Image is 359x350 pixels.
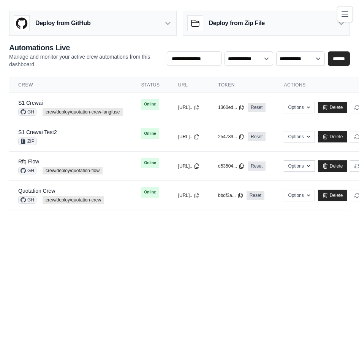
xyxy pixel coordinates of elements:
span: GH [18,108,36,116]
button: Options [284,190,315,201]
th: URL [169,77,209,93]
button: 1360ed... [218,104,245,110]
img: GitHub Logo [14,16,29,31]
a: Reset [248,103,266,112]
th: Token [209,77,275,93]
span: Online [141,158,159,168]
span: GH [18,167,36,174]
button: 254789... [218,134,245,140]
span: Online [141,99,159,110]
th: Crew [9,77,132,93]
button: Options [284,160,315,172]
button: d53504... [218,163,245,169]
span: ZIP [18,137,37,145]
span: crew/deploy/quotation-flow [43,167,103,174]
span: crew/deploy/quotation-crew [43,196,104,204]
h2: Automations Live [9,42,161,53]
a: Delete [318,160,347,172]
th: Status [132,77,169,93]
a: Rfq Flow [18,158,39,165]
a: Delete [318,131,347,142]
a: Reset [248,161,266,171]
a: Delete [318,190,347,201]
span: GH [18,196,36,204]
button: bbdf3a... [218,192,244,198]
button: Options [284,131,315,142]
button: Toggle navigation [337,6,353,22]
span: Online [141,187,159,198]
p: Manage and monitor your active crew automations from this dashboard. [9,53,161,68]
a: S1 Crewai [18,100,43,106]
a: Reset [247,191,264,200]
h3: Deploy from GitHub [35,19,90,28]
a: Quotation Crew [18,188,55,194]
a: S1 Crewai Test2 [18,129,57,135]
span: crew/deploy/quotation-crew-langfuse [43,108,123,116]
button: Options [284,102,315,113]
a: Reset [248,132,266,141]
a: Delete [318,102,347,113]
span: Online [141,128,159,139]
h3: Deploy from Zip File [209,19,265,28]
